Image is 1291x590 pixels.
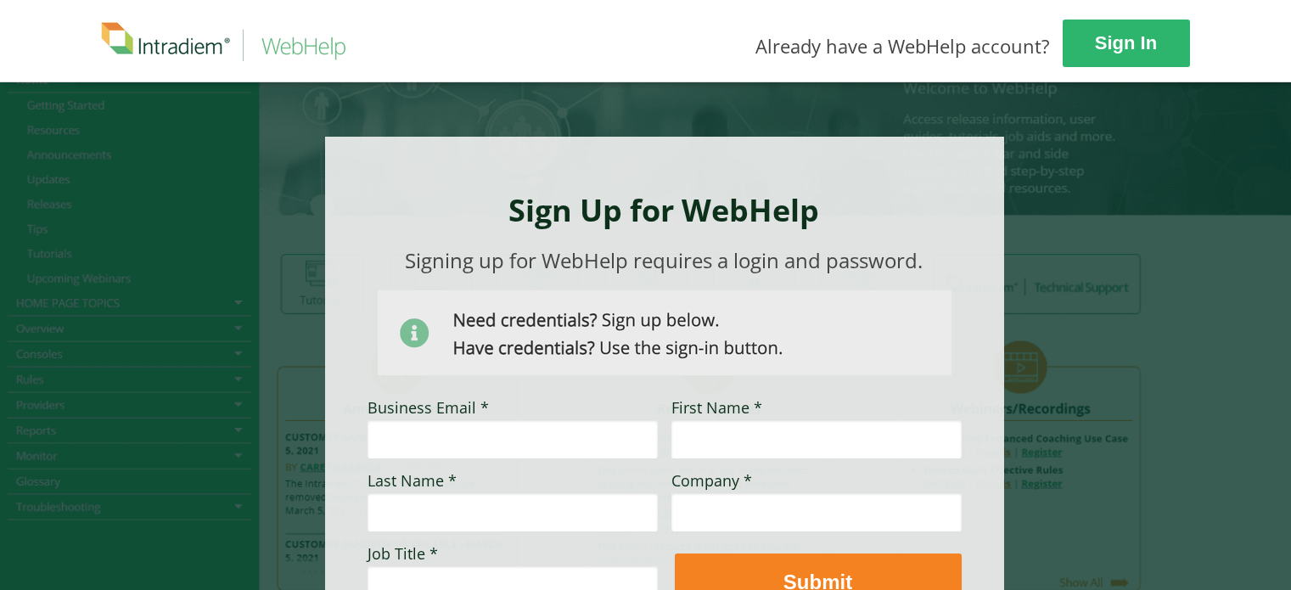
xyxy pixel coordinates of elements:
span: Company * [671,470,752,491]
strong: Sign In [1095,32,1157,53]
img: Need Credentials? Sign up below. Have Credentials? Use the sign-in button. [378,290,951,375]
span: Job Title * [368,543,438,564]
strong: Sign Up for WebHelp [508,189,819,231]
span: First Name * [671,397,762,418]
span: Business Email * [368,397,489,418]
span: Last Name * [368,470,457,491]
span: Already have a WebHelp account? [755,33,1050,59]
span: Signing up for WebHelp requires a login and password. [405,246,923,274]
a: Sign In [1063,20,1190,67]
